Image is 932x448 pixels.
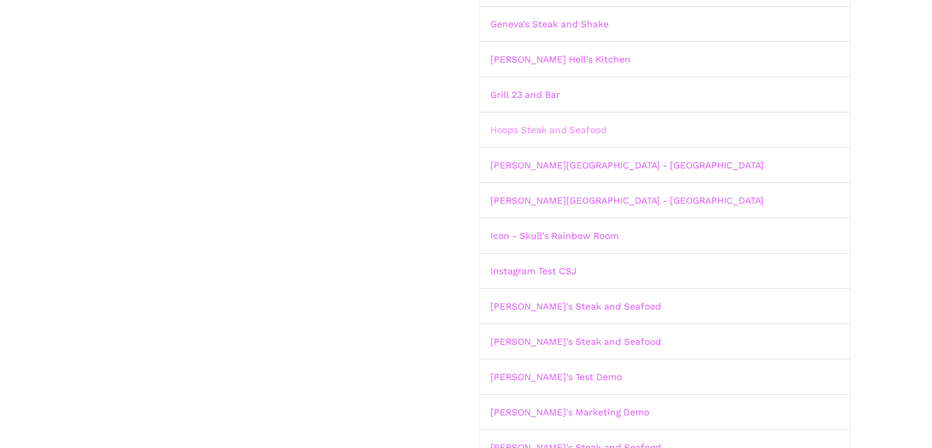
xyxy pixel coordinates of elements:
a: Grill 23 and Bar [490,89,560,100]
a: [PERSON_NAME]'s Marketing Demo [490,407,649,417]
a: [PERSON_NAME]'s Steak and Seafood [490,301,661,312]
a: Geneva's Steak and Shake [490,19,609,29]
a: Icon - Skull's Rainbow Room [490,230,619,241]
a: [PERSON_NAME][GEOGRAPHIC_DATA] - [GEOGRAPHIC_DATA] [490,195,764,206]
a: [PERSON_NAME][GEOGRAPHIC_DATA] - [GEOGRAPHIC_DATA] [490,160,764,170]
a: [PERSON_NAME]'s Test Demo [490,371,622,382]
a: [PERSON_NAME] Hell's Kitchen [490,54,631,65]
a: [PERSON_NAME]'s Steak and Seafood [490,336,661,347]
a: Instagram Test CSJ [490,266,577,276]
a: Hoops Steak and Seafood [490,124,607,135]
